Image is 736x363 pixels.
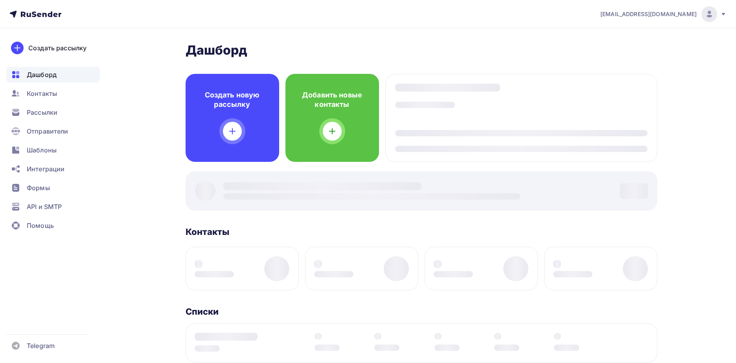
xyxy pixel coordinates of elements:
div: Создать рассылку [28,43,86,53]
a: Дашборд [6,67,100,82]
span: API и SMTP [27,202,62,211]
h4: Создать новую рассылку [198,90,267,109]
span: Контакты [27,89,57,98]
h2: Дашборд [186,42,657,58]
a: Рассылки [6,104,100,120]
span: Помощь [27,221,54,230]
h3: Списки [186,306,219,317]
span: [EMAIL_ADDRESS][DOMAIN_NAME] [600,10,697,18]
span: Отправители [27,126,68,136]
h3: Контакты [186,226,230,237]
span: Telegram [27,341,55,350]
a: [EMAIL_ADDRESS][DOMAIN_NAME] [600,6,727,22]
span: Интеграции [27,164,64,174]
h4: Добавить новые контакты [298,90,366,109]
a: Шаблоны [6,142,100,158]
a: Отправители [6,123,100,139]
a: Формы [6,180,100,196]
span: Рассылки [27,108,57,117]
span: Формы [27,183,50,192]
a: Контакты [6,86,100,101]
span: Шаблоны [27,145,57,155]
span: Дашборд [27,70,57,79]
